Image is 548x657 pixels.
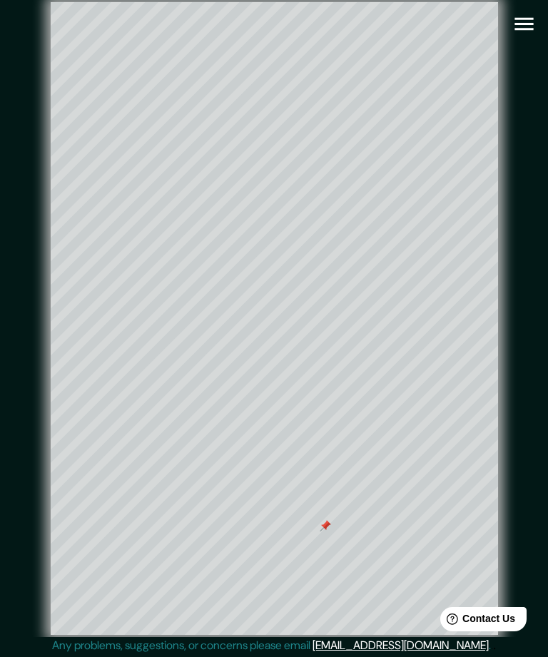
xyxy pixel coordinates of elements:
a: [EMAIL_ADDRESS][DOMAIN_NAME] [313,638,489,653]
div: . [491,637,493,654]
div: . [493,637,496,654]
iframe: Help widget launcher [421,601,532,641]
p: Any problems, suggestions, or concerns please email . [52,637,491,654]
